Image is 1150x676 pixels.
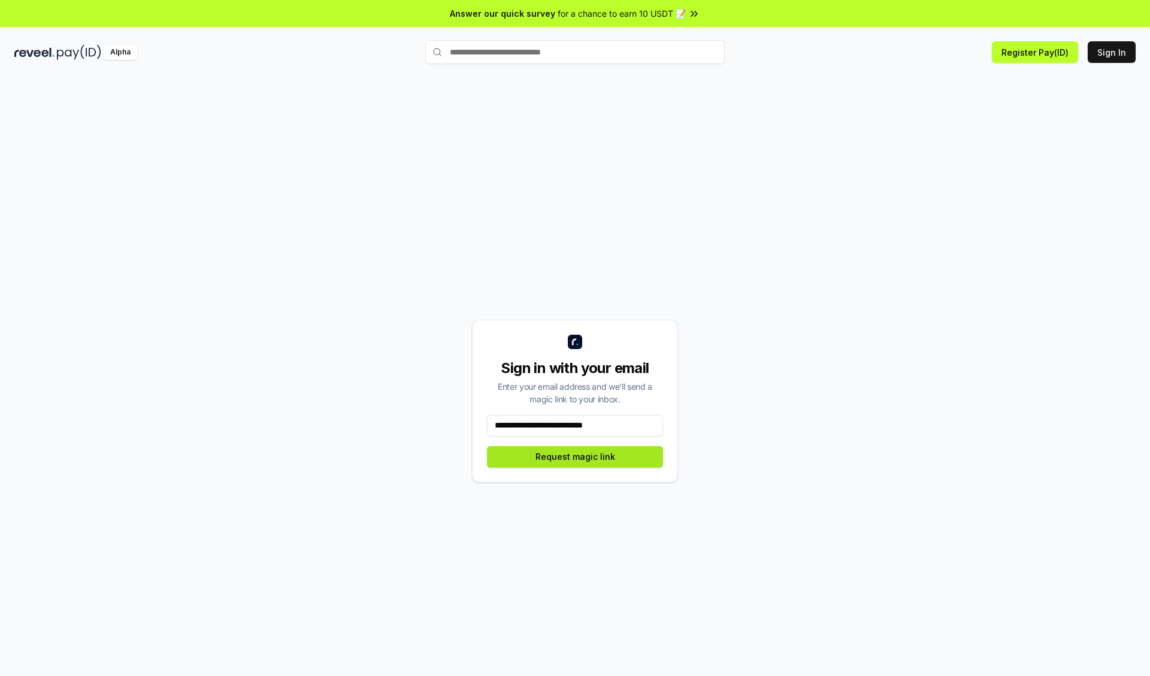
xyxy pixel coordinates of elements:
span: for a chance to earn 10 USDT 📝 [558,7,686,20]
button: Register Pay(ID) [992,41,1078,63]
div: Alpha [104,45,137,60]
img: logo_small [568,335,582,349]
button: Request magic link [487,446,663,468]
div: Sign in with your email [487,359,663,378]
img: reveel_dark [14,45,55,60]
button: Sign In [1088,41,1136,63]
img: pay_id [57,45,101,60]
div: Enter your email address and we’ll send a magic link to your inbox. [487,380,663,405]
span: Answer our quick survey [450,7,555,20]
